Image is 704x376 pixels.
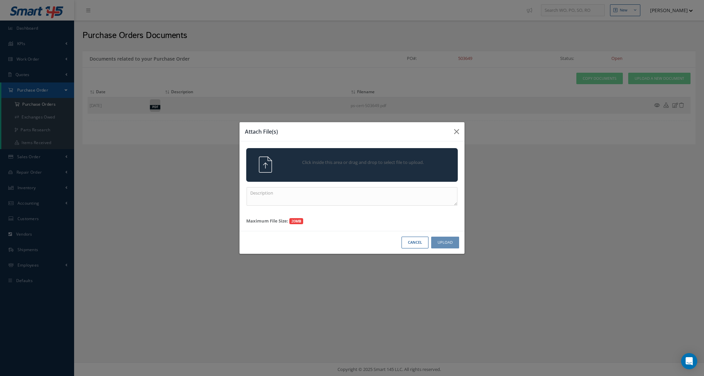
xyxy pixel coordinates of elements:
[295,218,301,224] strong: MB
[402,237,428,248] button: Cancel
[245,128,449,136] h3: Attach File(s)
[257,157,274,173] img: svg+xml;base64,PHN2ZyB4bWxucz0iaHR0cDovL3d3dy53My5vcmcvMjAwMC9zdmciIHhtbG5zOnhsaW5rPSJodHRwOi8vd3...
[681,353,697,369] div: Open Intercom Messenger
[246,218,288,224] strong: Maximum File Size:
[287,159,440,166] span: Click inside this area or drag and drop to select file to upload.
[431,237,459,248] button: Upload
[289,218,303,224] span: 20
